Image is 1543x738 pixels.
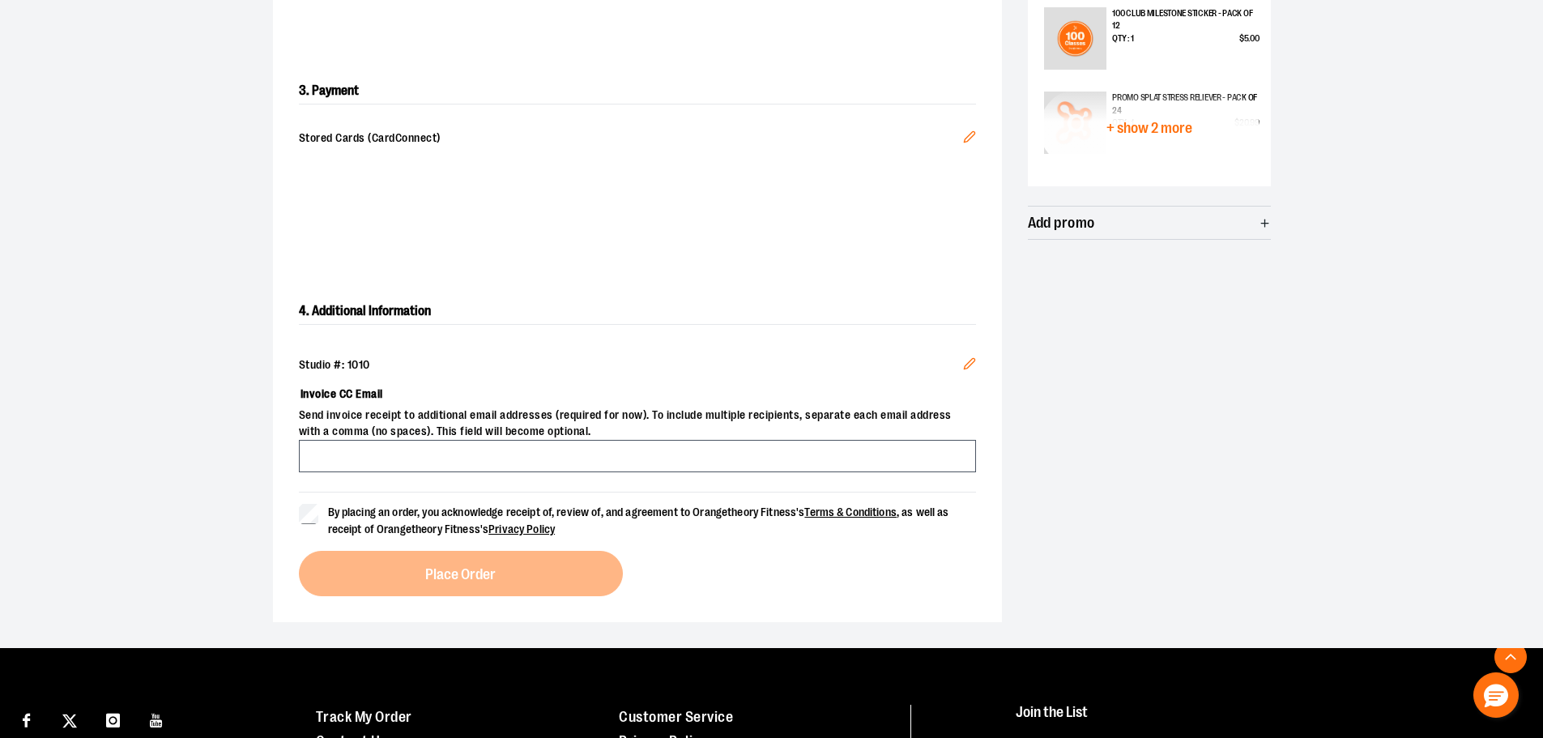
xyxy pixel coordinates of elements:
span: . [1248,33,1250,44]
button: Hello, have a question? Let’s chat. [1473,672,1519,718]
div: Studio #: 1010 [299,357,976,373]
h4: Join the List [1016,705,1506,735]
h2: 4. Additional Information [299,298,976,325]
span: $ [1239,33,1244,44]
button: Edit [950,117,989,161]
button: Add promo [1028,207,1271,239]
a: Privacy Policy [488,523,555,535]
a: Visit our Youtube page [143,705,171,733]
a: Visit our Instagram page [99,705,127,733]
p: 100 Club Milestone Sticker - Pack of 12 [1112,7,1259,32]
a: Customer Service [619,709,733,725]
a: Track My Order [316,709,412,725]
span: Add promo [1028,215,1095,231]
a: Visit our X page [56,705,84,733]
a: Visit our Facebook page [12,705,40,733]
input: By placing an order, you acknowledge receipt of, review of, and agreement to Orangetheory Fitness... [299,504,318,523]
h2: 3. Payment [299,78,976,105]
span: 5 [1244,33,1249,44]
span: 00 [1250,33,1259,44]
button: Back To Top [1494,641,1527,673]
span: Qty : 1 [1112,32,1133,45]
span: Stored Cards (CardConnect) [299,130,963,148]
span: Send invoice receipt to additional email addresses (required for now). To include multiple recipi... [299,407,976,440]
span: By placing an order, you acknowledge receipt of, review of, and agreement to Orangetheory Fitness... [328,506,949,535]
button: + show 2 more [1039,90,1260,167]
span: + show 2 more [1106,121,1192,136]
a: Terms & Conditions [804,506,897,518]
button: Edit [950,344,989,388]
label: Invoice CC Email [299,380,976,407]
img: Twitter [62,714,77,728]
